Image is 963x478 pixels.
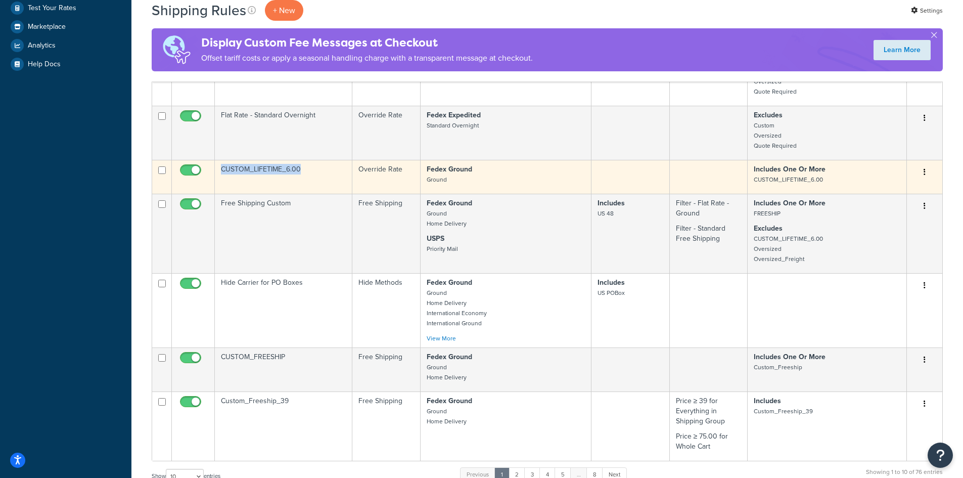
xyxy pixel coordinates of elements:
[215,160,352,194] td: CUSTOM_LIFETIME_6.00
[676,224,741,244] p: Filter - Standard Free Shipping
[427,110,481,120] strong: Fedex Expedited
[754,110,783,120] strong: Excludes
[28,60,61,69] span: Help Docs
[201,34,533,51] h4: Display Custom Fee Messages at Checkout
[215,194,352,273] td: Free Shipping Custom
[928,443,953,468] button: Open Resource Center
[911,4,943,18] a: Settings
[754,396,781,406] strong: Includes
[754,209,781,218] small: FREESHIP
[427,164,472,175] strong: Fedex Ground
[8,18,124,36] a: Marketplace
[352,160,421,194] td: Override Rate
[754,175,823,184] small: CUSTOM_LIFETIME_6.00
[427,396,472,406] strong: Fedex Ground
[352,273,421,347] td: Hide Methods
[670,194,748,273] td: Filter - Flat Rate - Ground
[754,198,826,208] strong: Includes One Or More
[598,288,625,297] small: US POBox
[427,352,472,362] strong: Fedex Ground
[598,277,625,288] strong: Includes
[754,363,802,372] small: Custom_Freeship
[28,41,56,50] span: Analytics
[28,4,76,13] span: Test Your Rates
[754,164,826,175] strong: Includes One Or More
[754,352,826,362] strong: Includes One Or More
[427,288,487,328] small: Ground Home Delivery International Economy International Ground
[28,23,66,31] span: Marketplace
[152,28,201,71] img: duties-banner-06bc72dcb5fe05cb3f9472aba00be2ae8eb53ab6f0d8bb03d382ba314ac3c341.png
[427,209,467,228] small: Ground Home Delivery
[598,209,614,218] small: US 48
[215,273,352,347] td: Hide Carrier for PO Boxes
[754,407,813,416] small: Custom_Freeship_39
[8,36,124,55] a: Analytics
[754,223,783,234] strong: Excludes
[874,40,931,60] a: Learn More
[427,175,447,184] small: Ground
[676,431,741,452] p: Price ≥ 75.00 for Whole Cart
[427,334,456,343] a: View More
[670,392,748,461] td: Price ≥ 39 for Everything in Shipping Group
[352,392,421,461] td: Free Shipping
[427,363,467,382] small: Ground Home Delivery
[754,234,823,264] small: CUSTOM_LIFETIME_6.00 Oversized Oversized_Freight
[427,121,479,130] small: Standard Overnight
[427,198,472,208] strong: Fedex Ground
[427,277,472,288] strong: Fedex Ground
[427,244,458,253] small: Priority Mail
[215,106,352,160] td: Flat Rate - Standard Overnight
[352,194,421,273] td: Free Shipping
[598,198,625,208] strong: Includes
[427,407,467,426] small: Ground Home Delivery
[215,392,352,461] td: Custom_Freeship_39
[352,106,421,160] td: Override Rate
[754,121,797,150] small: Custom Oversized Quote Required
[201,51,533,65] p: Offset tariff costs or apply a seasonal handling charge with a transparent message at checkout.
[8,55,124,73] a: Help Docs
[427,233,444,244] strong: USPS
[215,347,352,392] td: CUSTOM_FREESHIP
[152,1,246,20] h1: Shipping Rules
[352,347,421,392] td: Free Shipping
